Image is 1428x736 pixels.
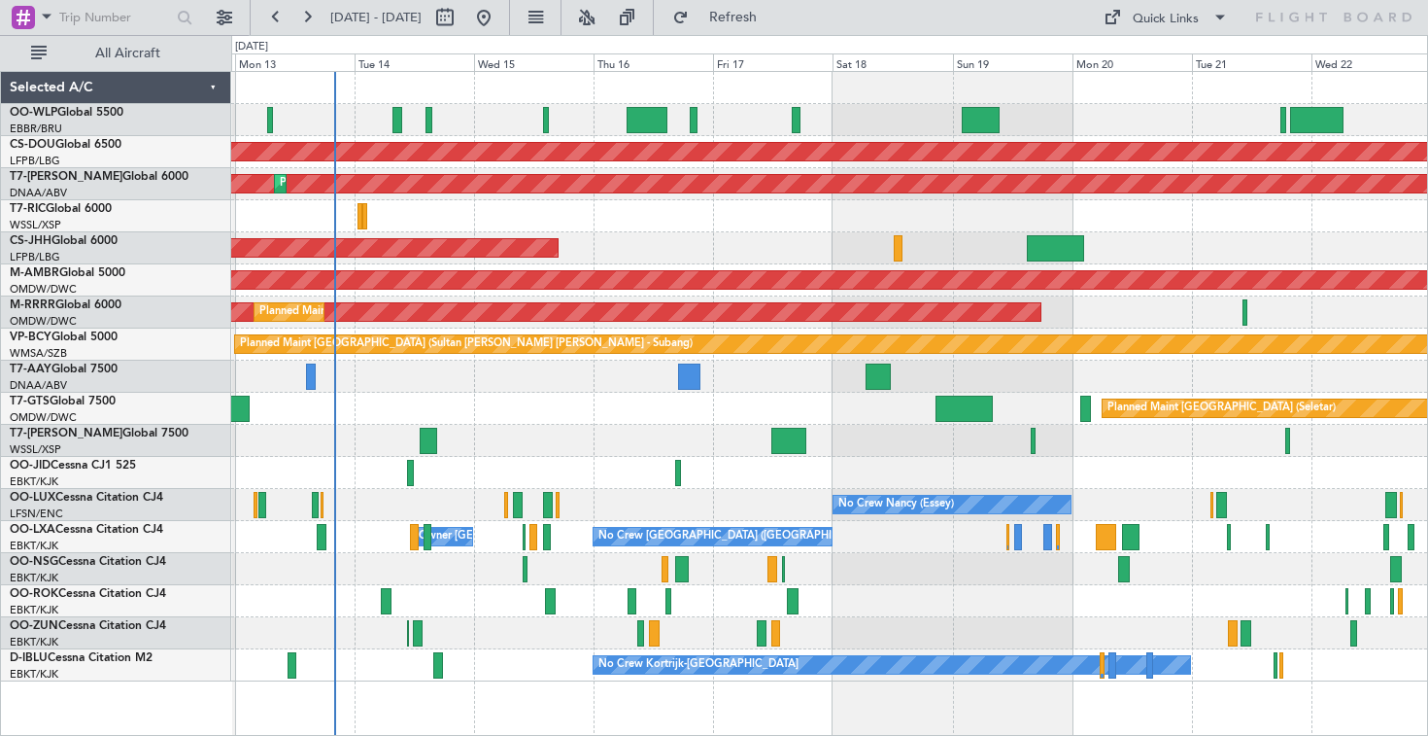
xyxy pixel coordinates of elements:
a: WSSL/XSP [10,218,61,232]
span: T7-[PERSON_NAME] [10,171,122,183]
div: Planned Maint Dubai (Al Maktoum Intl) [280,169,471,198]
a: EBBR/BRU [10,122,62,136]
div: Planned Maint Dubai (Al Maktoum Intl) [259,298,451,327]
a: EBKT/KJK [10,667,58,682]
span: OO-NSG [10,556,58,568]
div: Wed 15 [474,53,594,71]
div: No Crew Nancy (Essey) [838,490,954,519]
span: M-RRRR [10,299,55,311]
button: Quick Links [1094,2,1238,33]
div: No Crew Kortrijk-[GEOGRAPHIC_DATA] [598,650,799,680]
a: OO-LXACessna Citation CJ4 [10,524,163,536]
a: OO-LUXCessna Citation CJ4 [10,492,163,504]
a: CS-DOUGlobal 6500 [10,139,121,151]
a: CS-JHHGlobal 6000 [10,235,118,247]
a: OO-ZUNCessna Citation CJ4 [10,620,166,632]
span: T7-RIC [10,203,46,215]
div: Sun 19 [953,53,1072,71]
a: LFPB/LBG [10,154,60,168]
a: D-IBLUCessna Citation M2 [10,652,153,664]
a: M-AMBRGlobal 5000 [10,267,125,279]
span: M-AMBR [10,267,59,279]
a: DNAA/ABV [10,186,67,200]
div: Planned Maint [GEOGRAPHIC_DATA] (Seletar) [1107,394,1336,423]
div: Fri 17 [713,53,833,71]
span: OO-ZUN [10,620,58,632]
a: WMSA/SZB [10,346,67,361]
a: T7-RICGlobal 6000 [10,203,112,215]
a: LFPB/LBG [10,250,60,264]
a: OMDW/DWC [10,314,77,329]
div: Mon 13 [235,53,355,71]
a: OO-NSGCessna Citation CJ4 [10,556,166,568]
span: OO-JID [10,460,51,472]
a: OO-WLPGlobal 5500 [10,107,123,119]
div: No Crew [GEOGRAPHIC_DATA] ([GEOGRAPHIC_DATA] National) [598,522,924,551]
span: [DATE] - [DATE] [330,9,422,26]
div: Tue 14 [355,53,474,71]
a: T7-GTSGlobal 7500 [10,396,116,407]
a: EBKT/KJK [10,571,58,585]
a: DNAA/ABV [10,378,67,393]
div: Sat 18 [833,53,952,71]
span: VP-BCY [10,332,51,343]
span: OO-ROK [10,588,58,600]
a: LFSN/ENC [10,507,63,521]
span: OO-LUX [10,492,55,504]
span: D-IBLU [10,652,48,664]
input: Trip Number [59,3,171,32]
span: T7-GTS [10,396,50,407]
span: OO-WLP [10,107,57,119]
a: EBKT/KJK [10,603,58,617]
a: EBKT/KJK [10,474,58,489]
a: M-RRRRGlobal 6000 [10,299,121,311]
a: OO-JIDCessna CJ1 525 [10,460,136,472]
button: Refresh [663,2,780,33]
a: WSSL/XSP [10,442,61,457]
a: OMDW/DWC [10,282,77,297]
button: All Aircraft [21,38,211,69]
span: T7-[PERSON_NAME] [10,428,122,439]
a: EBKT/KJK [10,635,58,649]
a: T7-[PERSON_NAME]Global 6000 [10,171,188,183]
a: T7-AAYGlobal 7500 [10,364,118,375]
a: OO-ROKCessna Citation CJ4 [10,588,166,600]
span: T7-AAY [10,364,51,375]
a: VP-BCYGlobal 5000 [10,332,118,343]
div: Quick Links [1133,10,1199,29]
div: Planned Maint [GEOGRAPHIC_DATA] (Sultan [PERSON_NAME] [PERSON_NAME] - Subang) [240,330,693,359]
a: OMDW/DWC [10,410,77,425]
span: CS-DOU [10,139,55,151]
div: [DATE] [235,39,268,55]
a: EBKT/KJK [10,539,58,553]
div: Mon 20 [1072,53,1192,71]
span: CS-JHH [10,235,51,247]
a: T7-[PERSON_NAME]Global 7500 [10,428,188,439]
span: Refresh [693,11,774,24]
div: Tue 21 [1192,53,1311,71]
span: All Aircraft [51,47,205,60]
span: OO-LXA [10,524,55,536]
div: Thu 16 [594,53,713,71]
